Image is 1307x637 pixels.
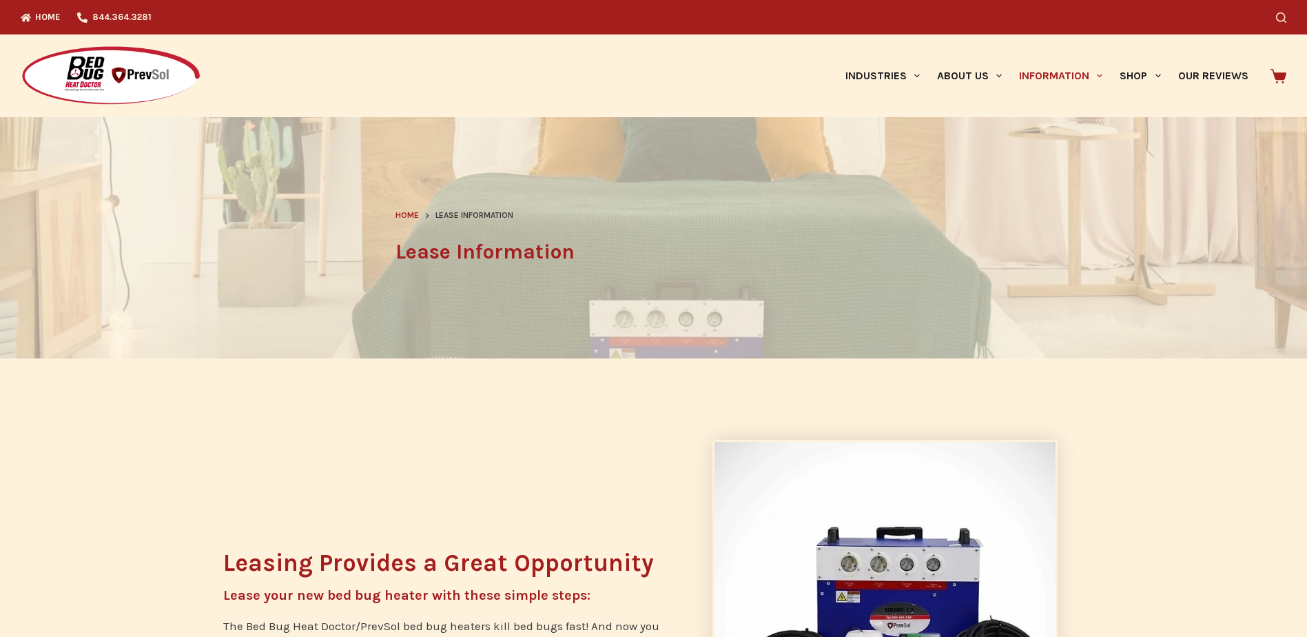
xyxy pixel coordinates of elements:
[928,34,1010,117] a: About Us
[395,236,912,267] h1: Lease Information
[1276,12,1286,23] button: Search
[435,209,513,223] span: Lease Information
[395,210,419,220] span: Home
[223,551,672,575] h2: Leasing Provides a Great Opportunity
[1169,34,1257,117] a: Our Reviews
[21,45,201,107] img: Prevsol/Bed Bug Heat Doctor
[1111,34,1169,117] a: Shop
[836,34,928,117] a: Industries
[223,589,672,603] h5: Lease your new bed bug heater with these simple steps:
[395,209,419,223] a: Home
[1011,34,1111,117] a: Information
[836,34,1257,117] nav: Primary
